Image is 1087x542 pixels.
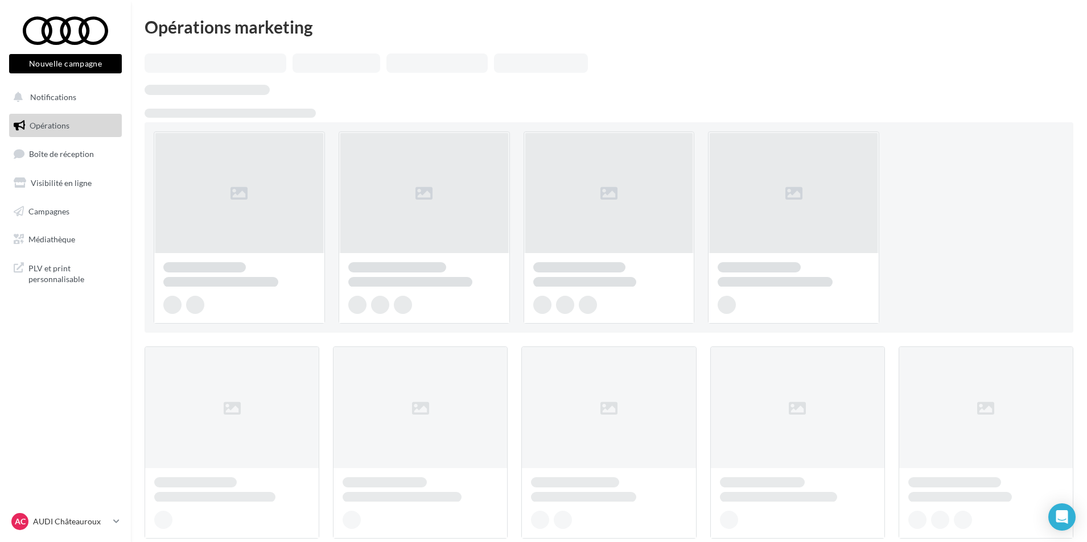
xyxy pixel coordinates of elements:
span: Médiathèque [28,234,75,244]
a: PLV et print personnalisable [7,256,124,289]
p: AUDI Châteauroux [33,516,109,527]
span: Opérations [30,121,69,130]
div: Open Intercom Messenger [1048,503,1076,531]
span: Visibilité en ligne [31,178,92,188]
a: Visibilité en ligne [7,171,124,195]
a: Boîte de réception [7,142,124,166]
span: AC [15,516,26,527]
span: Campagnes [28,206,69,216]
div: Opérations marketing [145,18,1073,35]
span: Notifications [30,92,76,102]
span: PLV et print personnalisable [28,260,117,285]
span: Boîte de réception [29,149,94,159]
button: Nouvelle campagne [9,54,122,73]
a: AC AUDI Châteauroux [9,511,122,532]
a: Opérations [7,114,124,138]
a: Médiathèque [7,227,124,251]
a: Campagnes [7,200,124,224]
button: Notifications [7,85,120,109]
